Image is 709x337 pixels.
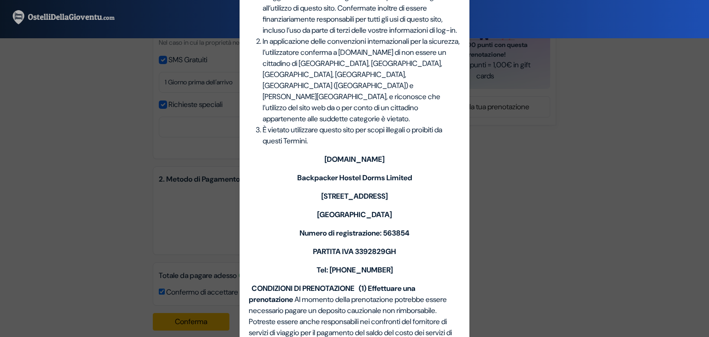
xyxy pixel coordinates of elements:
b: Tel: [PHONE_NUMBER] [317,265,393,275]
b: CONDIZIONI DI PRENOTAZIONE [252,284,354,293]
b: Backpacker Hostel Dorms Limited [297,173,412,183]
b: PARTITA IVA 3392829GH [313,247,396,256]
span: È vietato utilizzare questo sito per scopi illegali o proibiti da questi Termini. [263,125,442,146]
b: [DOMAIN_NAME] [324,154,385,164]
b: [STREET_ADDRESS] [321,191,388,201]
b: [GEOGRAPHIC_DATA] [317,210,392,219]
span: In applicazione delle convenzioni internazionali per la sicurezza, l’utilizzatore conferma a [DOM... [263,36,460,124]
b: Numero di registrazione: 563854 [300,228,409,238]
